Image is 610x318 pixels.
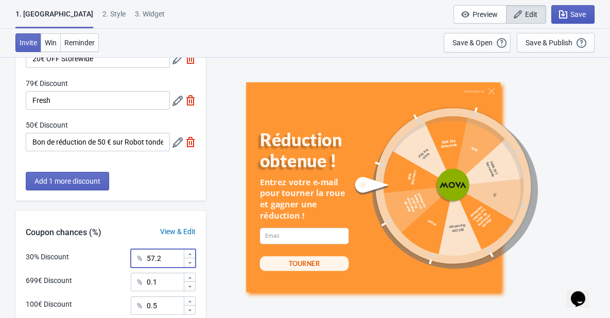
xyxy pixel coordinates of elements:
[146,296,183,315] input: Chance
[473,10,498,19] span: Preview
[525,10,537,19] span: Edit
[259,129,366,171] div: Réduction obtenue !
[570,10,586,19] span: Save
[15,226,112,239] div: Coupon chances (%)
[259,176,348,221] div: Entrez votre e-mail pour tourner la roue et gagner une réduction !
[289,259,320,268] div: TOURNER
[150,226,206,237] div: View & Edit
[444,33,511,52] button: Save & Open
[146,273,183,291] input: Chance
[41,33,61,52] button: Win
[60,33,99,52] button: Reminder
[567,277,600,308] iframe: chat widget
[64,39,95,47] span: Reminder
[137,276,142,288] div: %
[452,39,493,47] div: Save & Open
[15,9,93,28] div: 1. [GEOGRAPHIC_DATA]
[506,5,546,24] button: Edit
[137,299,142,312] div: %
[185,137,196,147] img: delete.svg
[137,252,142,264] div: %
[185,54,196,64] img: delete.svg
[26,172,109,190] button: Add 1 more discount
[259,227,348,244] input: Email
[26,252,69,262] div: 30% Discount
[26,120,68,130] label: 50€ Discount
[45,39,57,47] span: Win
[20,39,37,47] span: Invite
[26,299,72,310] div: 100€ Discount
[517,33,595,52] button: Save & Publish
[146,249,183,268] input: Chance
[26,275,72,286] div: 699€ Discount
[454,5,507,24] button: Preview
[102,9,126,27] div: 2 . Style
[34,177,100,185] span: Add 1 more discount
[135,9,165,27] div: 3. Widget
[185,95,196,105] img: delete.svg
[464,89,485,94] div: Abandonner
[26,78,68,89] label: 79€ Discount
[15,33,41,52] button: Invite
[551,5,595,24] button: Save
[526,39,572,47] div: Save & Publish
